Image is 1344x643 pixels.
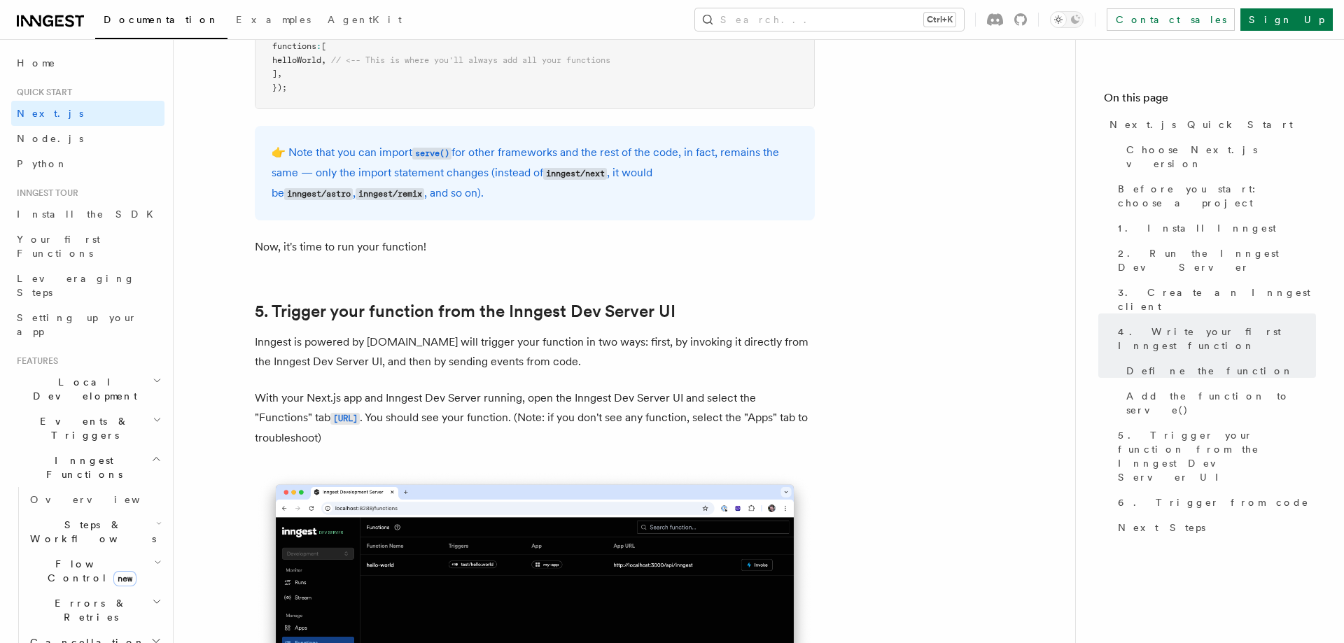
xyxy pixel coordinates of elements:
a: 4. Write your first Inngest function [1112,319,1316,358]
span: 1. Install Inngest [1118,221,1276,235]
a: Python [11,151,164,176]
a: Examples [227,4,319,38]
span: 6. Trigger from code [1118,495,1309,509]
a: Contact sales [1107,8,1235,31]
p: Inngest is powered by [DOMAIN_NAME] will trigger your function in two ways: first, by invoking it... [255,332,815,372]
a: Before you start: choose a project [1112,176,1316,215]
span: helloWorld [272,55,321,65]
a: Documentation [95,4,227,39]
span: Define the function [1126,364,1294,378]
a: Sign Up [1240,8,1333,31]
code: serve() [412,148,451,160]
a: Setting up your app [11,305,164,344]
kbd: Ctrl+K [924,13,955,27]
span: Before you start: choose a project [1118,182,1316,210]
span: Choose Next.js version [1126,143,1316,171]
span: Local Development [11,375,153,403]
a: AgentKit [319,4,410,38]
span: Events & Triggers [11,414,153,442]
a: 3. Create an Inngest client [1112,280,1316,319]
a: 5. Trigger your function from the Inngest Dev Server UI [255,302,675,321]
span: Add the function to serve() [1126,389,1316,417]
span: functions [272,41,316,51]
span: Quick start [11,87,72,98]
span: 3. Create an Inngest client [1118,285,1316,313]
a: Node.js [11,126,164,151]
button: Steps & Workflows [24,512,164,551]
a: Overview [24,487,164,512]
a: 6. Trigger from code [1112,490,1316,515]
span: Steps & Workflows [24,518,156,546]
span: 4. Write your first Inngest function [1118,325,1316,353]
p: 👉 Note that you can import for other frameworks and the rest of the code, in fact, remains the sa... [272,143,798,204]
button: Inngest Functions [11,448,164,487]
span: Inngest Functions [11,453,151,481]
code: inngest/next [543,168,607,180]
span: Overview [30,494,174,505]
span: , [321,55,326,65]
a: Leveraging Steps [11,266,164,305]
a: Add the function to serve() [1121,383,1316,423]
span: }); [272,83,287,92]
span: Home [17,56,56,70]
code: inngest/astro [284,188,353,200]
span: Your first Functions [17,234,100,259]
a: serve() [412,146,451,159]
span: Errors & Retries [24,596,152,624]
span: Documentation [104,14,219,25]
span: Next Steps [1118,521,1205,535]
a: 5. Trigger your function from the Inngest Dev Server UI [1112,423,1316,490]
span: [ [321,41,326,51]
span: ] [272,69,277,78]
span: Node.js [17,133,83,144]
button: Flow Controlnew [24,551,164,591]
a: Next Steps [1112,515,1316,540]
span: Install the SDK [17,209,162,220]
span: : [316,41,321,51]
a: Your first Functions [11,227,164,266]
span: Next.js [17,108,83,119]
button: Errors & Retries [24,591,164,630]
code: inngest/remix [356,188,424,200]
span: Python [17,158,68,169]
span: , [277,69,282,78]
a: 2. Run the Inngest Dev Server [1112,241,1316,280]
p: With your Next.js app and Inngest Dev Server running, open the Inngest Dev Server UI and select t... [255,388,815,448]
code: [URL] [330,413,360,425]
a: Home [11,50,164,76]
a: Choose Next.js version [1121,137,1316,176]
a: Install the SDK [11,202,164,227]
button: Toggle dark mode [1050,11,1084,28]
p: Now, it's time to run your function! [255,237,815,257]
span: // <-- This is where you'll always add all your functions [331,55,610,65]
span: Inngest tour [11,188,78,199]
span: 2. Run the Inngest Dev Server [1118,246,1316,274]
span: Features [11,355,58,367]
span: Setting up your app [17,312,137,337]
span: Examples [236,14,311,25]
button: Events & Triggers [11,409,164,448]
span: Next.js Quick Start [1109,118,1293,132]
button: Local Development [11,369,164,409]
a: 1. Install Inngest [1112,215,1316,241]
a: Next.js Quick Start [1104,112,1316,137]
button: Search...Ctrl+K [695,8,964,31]
span: new [113,571,136,586]
h4: On this page [1104,90,1316,112]
span: Flow Control [24,557,154,585]
span: 5. Trigger your function from the Inngest Dev Server UI [1118,428,1316,484]
span: Leveraging Steps [17,273,135,298]
a: Next.js [11,101,164,126]
a: Define the function [1121,358,1316,383]
span: AgentKit [328,14,402,25]
a: [URL] [330,411,360,424]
